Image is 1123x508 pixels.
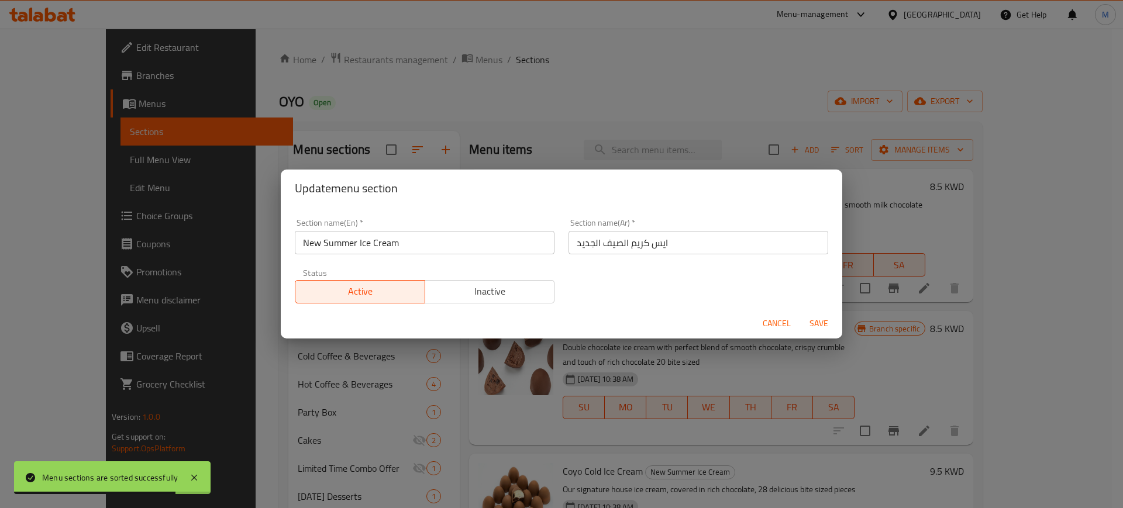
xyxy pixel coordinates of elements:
[295,280,425,303] button: Active
[295,231,554,254] input: Please enter section name(en)
[300,283,421,300] span: Active
[758,313,795,334] button: Cancel
[800,313,838,334] button: Save
[430,283,550,300] span: Inactive
[805,316,833,331] span: Save
[425,280,555,303] button: Inactive
[42,471,178,484] div: Menu sections are sorted successfully
[569,231,828,254] input: Please enter section name(ar)
[295,179,828,198] h2: Update menu section
[763,316,791,331] span: Cancel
